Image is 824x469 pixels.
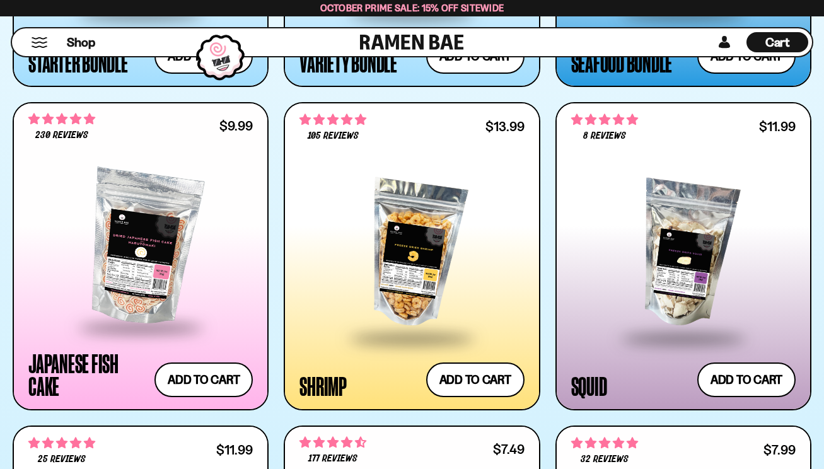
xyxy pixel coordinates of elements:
span: October Prime Sale: 15% off Sitewide [320,2,504,14]
span: 230 reviews [35,130,88,141]
div: Variety Bundle [299,51,397,74]
div: Shrimp [299,374,347,397]
div: $7.99 [763,444,796,456]
span: 4.77 stars [28,111,95,127]
span: Shop [67,34,95,51]
a: 4.77 stars 230 reviews $9.99 Japanese Fish Cake Add to cart [13,102,269,410]
span: 4.90 stars [299,112,366,128]
span: 8 reviews [583,131,626,141]
button: Mobile Menu Trigger [31,37,48,48]
button: Add to cart [426,362,525,397]
div: $13.99 [485,120,525,132]
span: 4.71 stars [299,434,366,451]
div: $7.49 [493,443,525,455]
div: Cart [746,28,808,56]
div: Squid [571,374,607,397]
div: $11.99 [759,120,796,132]
span: Cart [765,35,790,50]
a: Shop [67,32,95,52]
a: 4.90 stars 105 reviews $13.99 Shrimp Add to cart [284,102,540,410]
span: 177 reviews [308,454,357,464]
span: 32 reviews [581,455,629,465]
a: 4.75 stars 8 reviews $11.99 Squid Add to cart [555,102,811,410]
span: 4.88 stars [28,435,95,451]
span: 25 reviews [38,455,86,465]
div: Japanese Fish Cake [28,352,148,397]
span: 4.75 stars [571,112,638,128]
div: Starter Bundle [28,51,128,74]
div: $11.99 [216,444,253,456]
div: $9.99 [219,120,253,132]
div: Seafood Bundle [571,51,673,74]
button: Add to cart [154,362,253,397]
button: Add to cart [697,362,796,397]
span: 4.78 stars [571,435,638,451]
span: 105 reviews [308,131,359,141]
